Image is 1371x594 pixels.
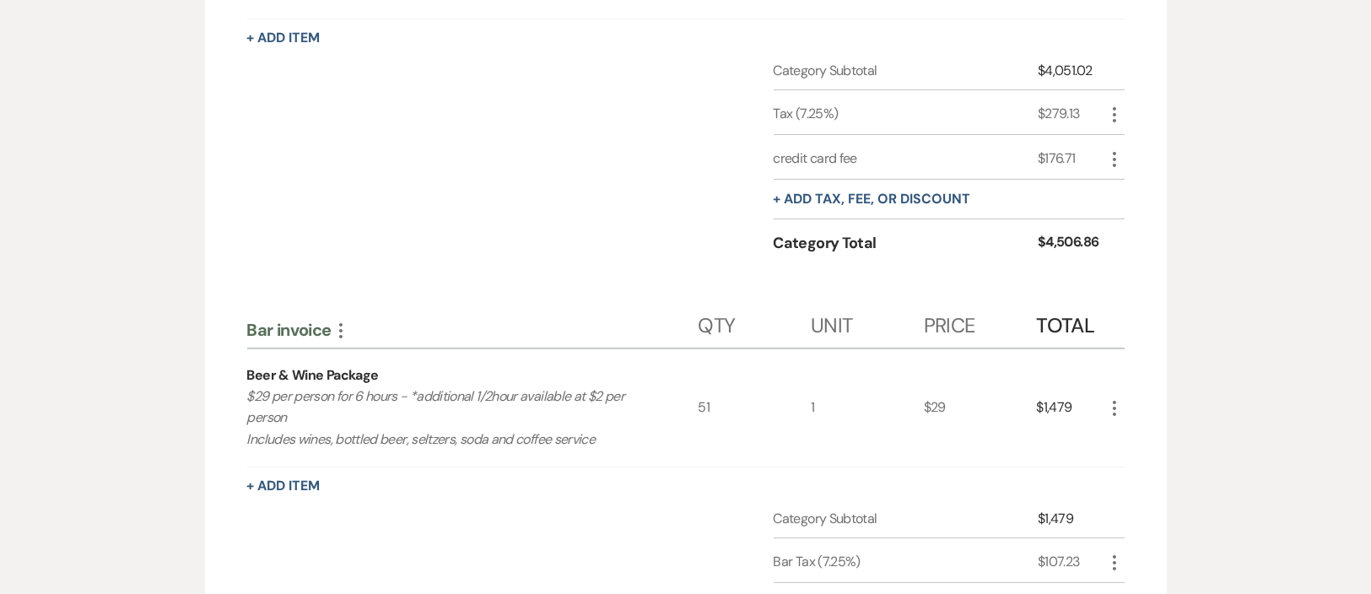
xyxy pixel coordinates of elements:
[811,297,924,348] div: Unit
[247,365,379,386] div: Beer & Wine Package
[698,349,811,467] div: 51
[247,386,653,451] p: $29 per person for 6 hours - *additional 1/2hour available at $2 per person Includes wines, bottl...
[774,148,1039,169] div: credit card fee
[698,297,811,348] div: Qty
[924,297,1037,348] div: Price
[1038,232,1104,255] div: $4,506.86
[1038,61,1104,81] div: $4,051.02
[1038,552,1104,572] div: $107.23
[247,319,699,341] div: Bar invoice
[1038,148,1104,169] div: $176.71
[1038,104,1104,124] div: $279.13
[247,479,321,493] button: + Add Item
[924,349,1037,467] div: $29
[774,509,1039,529] div: Category Subtotal
[774,192,971,206] button: + Add tax, fee, or discount
[774,552,1039,572] div: Bar Tax (7.25%)
[247,31,321,45] button: + Add Item
[1038,509,1104,529] div: $1,479
[811,349,924,467] div: 1
[1036,297,1104,348] div: Total
[1036,349,1104,467] div: $1,479
[774,104,1039,124] div: Tax (7.25%)
[774,232,1039,255] div: Category Total
[774,61,1039,81] div: Category Subtotal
